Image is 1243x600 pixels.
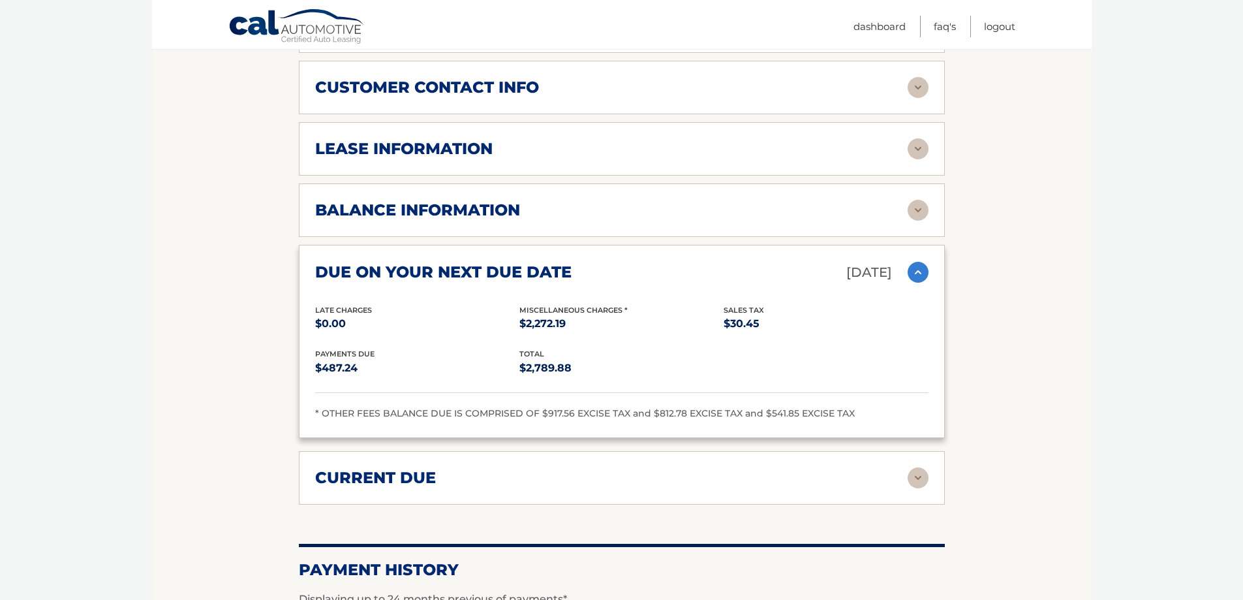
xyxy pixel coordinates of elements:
[299,560,945,580] h2: Payment History
[228,8,365,46] a: Cal Automotive
[519,359,724,377] p: $2,789.88
[908,262,928,283] img: accordion-active.svg
[519,315,724,333] p: $2,272.19
[724,306,764,315] span: Sales Tax
[846,261,892,284] p: [DATE]
[519,349,544,358] span: total
[934,16,956,37] a: FAQ's
[908,200,928,221] img: accordion-rest.svg
[315,315,519,333] p: $0.00
[315,262,572,282] h2: due on your next due date
[315,468,436,488] h2: current due
[853,16,906,37] a: Dashboard
[315,78,539,97] h2: customer contact info
[315,359,519,377] p: $487.24
[724,315,928,333] p: $30.45
[908,138,928,159] img: accordion-rest.svg
[908,77,928,98] img: accordion-rest.svg
[315,139,493,159] h2: lease information
[315,306,372,315] span: Late Charges
[315,406,928,422] div: * OTHER FEES BALANCE DUE IS COMPRISED OF $917.56 EXCISE TAX and $812.78 EXCISE TAX and $541.85 EX...
[315,349,375,358] span: Payments Due
[519,306,628,315] span: Miscellaneous Charges *
[984,16,1015,37] a: Logout
[315,200,520,220] h2: balance information
[908,467,928,488] img: accordion-rest.svg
